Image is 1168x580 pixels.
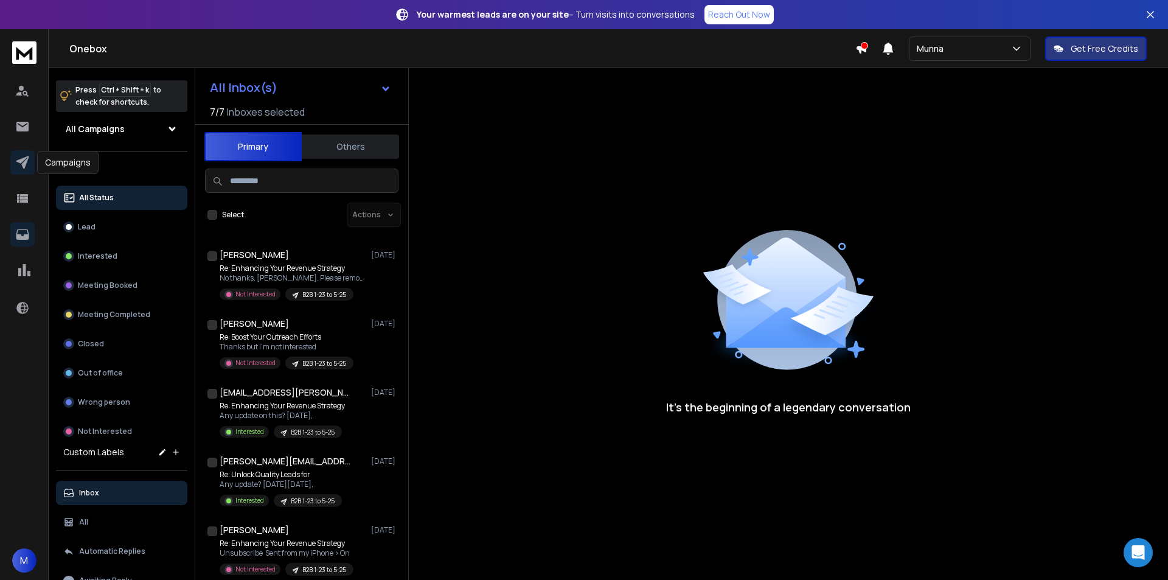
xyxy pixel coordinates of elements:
[78,281,137,290] p: Meeting Booked
[417,9,569,20] strong: Your warmest leads are on your site
[1045,37,1147,61] button: Get Free Credits
[371,525,398,535] p: [DATE]
[56,117,187,141] button: All Campaigns
[220,386,353,399] h1: [EMAIL_ADDRESS][PERSON_NAME][DOMAIN_NAME]
[220,411,345,421] p: Any update on this? [DATE],
[78,310,150,320] p: Meeting Completed
[210,82,277,94] h1: All Inbox(s)
[12,41,36,64] img: logo
[56,186,187,210] button: All Status
[235,290,276,299] p: Not Interested
[220,480,342,489] p: Any update? [DATE][DATE],
[220,342,353,352] p: Thanks but I'm not interested
[235,358,276,368] p: Not Interested
[56,510,187,534] button: All
[227,105,305,119] h3: Inboxes selected
[75,84,161,108] p: Press to check for shortcuts.
[220,332,353,342] p: Re: Boost Your Outreach Efforts
[220,455,353,467] h1: [PERSON_NAME][EMAIL_ADDRESS][DOMAIN_NAME]
[56,361,187,385] button: Out of office
[291,428,335,437] p: B2B 1-23 to 5-25
[220,539,353,548] p: Re: Enhancing Your Revenue Strategy
[220,249,289,261] h1: [PERSON_NAME]
[204,132,302,161] button: Primary
[78,251,117,261] p: Interested
[220,401,345,411] p: Re: Enhancing Your Revenue Strategy
[79,547,145,556] p: Automatic Replies
[222,210,244,220] label: Select
[56,244,187,268] button: Interested
[917,43,948,55] p: Munna
[235,496,264,505] p: Interested
[56,419,187,444] button: Not Interested
[708,9,770,21] p: Reach Out Now
[302,565,346,575] p: B2B 1-23 to 5-25
[78,222,96,232] p: Lead
[371,319,398,329] p: [DATE]
[99,83,151,97] span: Ctrl + Shift + k
[235,427,264,436] p: Interested
[78,368,123,378] p: Out of office
[220,470,342,480] p: Re: Unlock Quality Leads for
[291,497,335,506] p: B2B 1-23 to 5-25
[56,161,187,178] h3: Filters
[220,318,289,330] h1: [PERSON_NAME]
[12,548,36,573] button: M
[56,215,187,239] button: Lead
[210,105,224,119] span: 7 / 7
[66,123,125,135] h1: All Campaigns
[235,565,276,574] p: Not Interested
[220,524,289,536] h1: [PERSON_NAME]
[56,390,187,414] button: Wrong person
[371,456,398,466] p: [DATE]
[69,41,855,56] h1: Onebox
[78,397,130,407] p: Wrong person
[704,5,774,24] a: Reach Out Now
[63,446,124,458] h3: Custom Labels
[37,151,99,174] div: Campaigns
[371,388,398,397] p: [DATE]
[417,9,695,21] p: – Turn visits into conversations
[56,332,187,356] button: Closed
[302,133,399,160] button: Others
[79,517,88,527] p: All
[302,359,346,368] p: B2B 1-23 to 5-25
[200,75,401,100] button: All Inbox(s)
[666,399,911,416] p: It’s the beginning of a legendary conversation
[1071,43,1138,55] p: Get Free Credits
[302,290,346,299] p: B2B 1-23 to 5-25
[56,481,187,505] button: Inbox
[79,488,99,498] p: Inbox
[56,302,187,327] button: Meeting Completed
[78,339,104,349] p: Closed
[220,273,366,283] p: No thanks, [PERSON_NAME]. Please remove
[56,539,187,564] button: Automatic Replies
[220,264,366,273] p: Re: Enhancing Your Revenue Strategy
[1124,538,1153,567] div: Open Intercom Messenger
[371,250,398,260] p: [DATE]
[56,273,187,298] button: Meeting Booked
[220,548,353,558] p: Unsubscribe Sent from my iPhone > On
[78,427,132,436] p: Not Interested
[79,193,114,203] p: All Status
